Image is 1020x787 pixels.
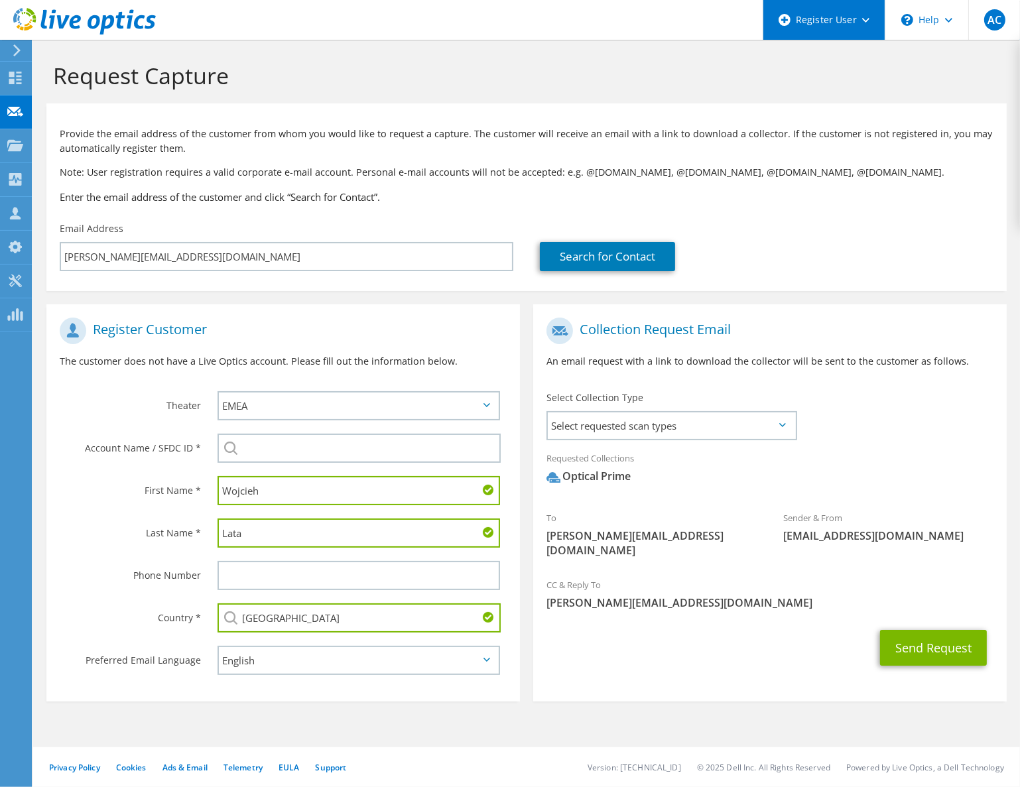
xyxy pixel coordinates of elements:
[60,391,201,412] label: Theater
[162,762,208,773] a: Ads & Email
[60,354,507,369] p: The customer does not have a Live Optics account. Please fill out the information below.
[60,603,201,625] label: Country *
[546,469,631,484] div: Optical Prime
[783,528,993,543] span: [EMAIL_ADDRESS][DOMAIN_NAME]
[60,165,993,180] p: Note: User registration requires a valid corporate e-mail account. Personal e-mail accounts will ...
[548,412,795,439] span: Select requested scan types
[546,528,757,558] span: [PERSON_NAME][EMAIL_ADDRESS][DOMAIN_NAME]
[49,762,100,773] a: Privacy Policy
[697,762,830,773] li: © 2025 Dell Inc. All Rights Reserved
[533,571,1007,617] div: CC & Reply To
[60,476,201,497] label: First Name *
[53,62,993,90] h1: Request Capture
[546,595,993,610] span: [PERSON_NAME][EMAIL_ADDRESS][DOMAIN_NAME]
[60,318,500,344] h1: Register Customer
[60,518,201,540] label: Last Name *
[60,561,201,582] label: Phone Number
[901,14,913,26] svg: \n
[533,444,1007,497] div: Requested Collections
[60,434,201,455] label: Account Name / SFDC ID *
[588,762,681,773] li: Version: [TECHNICAL_ID]
[880,630,987,666] button: Send Request
[846,762,1004,773] li: Powered by Live Optics, a Dell Technology
[279,762,299,773] a: EULA
[60,646,201,667] label: Preferred Email Language
[540,242,675,271] a: Search for Contact
[770,504,1007,550] div: Sender & From
[315,762,346,773] a: Support
[60,127,993,156] p: Provide the email address of the customer from whom you would like to request a capture. The cust...
[60,190,993,204] h3: Enter the email address of the customer and click “Search for Contact”.
[223,762,263,773] a: Telemetry
[984,9,1005,30] span: AC
[533,504,770,564] div: To
[116,762,147,773] a: Cookies
[546,318,987,344] h1: Collection Request Email
[60,222,123,235] label: Email Address
[546,391,643,404] label: Select Collection Type
[546,354,993,369] p: An email request with a link to download the collector will be sent to the customer as follows.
